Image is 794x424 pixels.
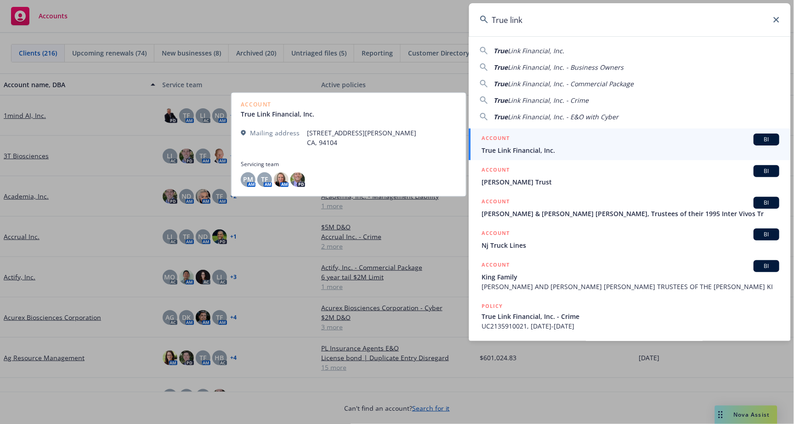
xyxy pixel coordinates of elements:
[482,301,503,311] h5: POLICY
[508,112,619,121] span: Link Financial, Inc. - E&O with Cyber
[494,112,508,121] span: True
[494,63,508,72] span: True
[469,255,791,296] a: ACCOUNTBIKing Family[PERSON_NAME] AND [PERSON_NAME] [PERSON_NAME] TRUSTEES OF THE [PERSON_NAME] KI
[508,96,589,105] span: Link Financial, Inc. - Crime
[508,63,624,72] span: Link Financial, Inc. - Business Owners
[508,79,634,88] span: Link Financial, Inc. - Commercial Package
[482,282,780,291] span: [PERSON_NAME] AND [PERSON_NAME] [PERSON_NAME] TRUSTEES OF THE [PERSON_NAME] KI
[482,229,510,240] h5: ACCOUNT
[469,192,791,223] a: ACCOUNTBI[PERSON_NAME] & [PERSON_NAME] [PERSON_NAME], Trustees of their 1995 Inter Vivos Tr
[758,230,776,239] span: BI
[482,312,780,321] span: True Link Financial, Inc. - Crime
[494,46,508,55] span: True
[469,3,791,36] input: Search...
[758,262,776,270] span: BI
[469,223,791,255] a: ACCOUNTBINj Truck Lines
[482,145,780,155] span: True Link Financial, Inc.
[758,167,776,175] span: BI
[482,260,510,271] h5: ACCOUNT
[482,165,510,176] h5: ACCOUNT
[482,177,780,187] span: [PERSON_NAME] Trust
[482,209,780,218] span: [PERSON_NAME] & [PERSON_NAME] [PERSON_NAME], Trustees of their 1995 Inter Vivos Tr
[482,272,780,282] span: King Family
[508,46,565,55] span: Link Financial, Inc.
[758,199,776,207] span: BI
[758,135,776,144] span: BI
[494,79,508,88] span: True
[494,96,508,105] span: True
[469,128,791,160] a: ACCOUNTBITrue Link Financial, Inc.
[469,160,791,192] a: ACCOUNTBI[PERSON_NAME] Trust
[482,240,780,250] span: Nj Truck Lines
[469,296,791,336] a: POLICYTrue Link Financial, Inc. - CrimeUC2135910021, [DATE]-[DATE]
[482,134,510,145] h5: ACCOUNT
[482,321,780,331] span: UC2135910021, [DATE]-[DATE]
[482,197,510,208] h5: ACCOUNT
